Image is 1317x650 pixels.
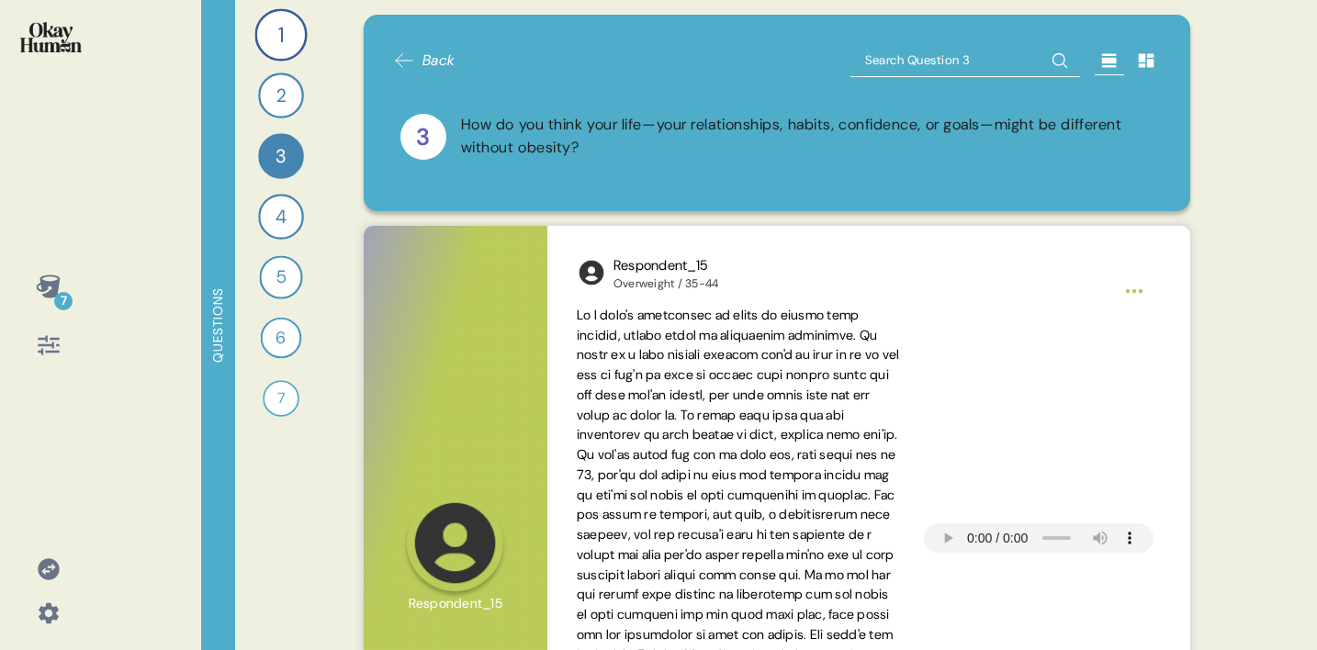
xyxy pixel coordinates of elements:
div: 4 [258,194,304,240]
div: How do you think your life—your relationships, habits, confidence, or goals—might be different wi... [461,114,1154,160]
div: 6 [261,318,302,359]
div: 7 [263,380,299,417]
div: 5 [259,255,302,298]
img: okayhuman.3b1b6348.png [20,22,82,52]
div: 2 [258,73,304,118]
span: Back [422,50,456,72]
input: Search Question 3 [850,44,1080,77]
img: l1ibTKarBSWXLOhlfT5LxFP+OttMJpPJZDKZTCbz9PgHEggSPYjZSwEAAAAASUVORK5CYII= [577,258,606,287]
div: 3 [258,133,304,179]
div: 7 [54,292,73,310]
div: Overweight / 35-44 [613,276,719,291]
div: Respondent_15 [613,255,719,276]
div: 3 [400,114,446,160]
div: 1 [254,8,307,61]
